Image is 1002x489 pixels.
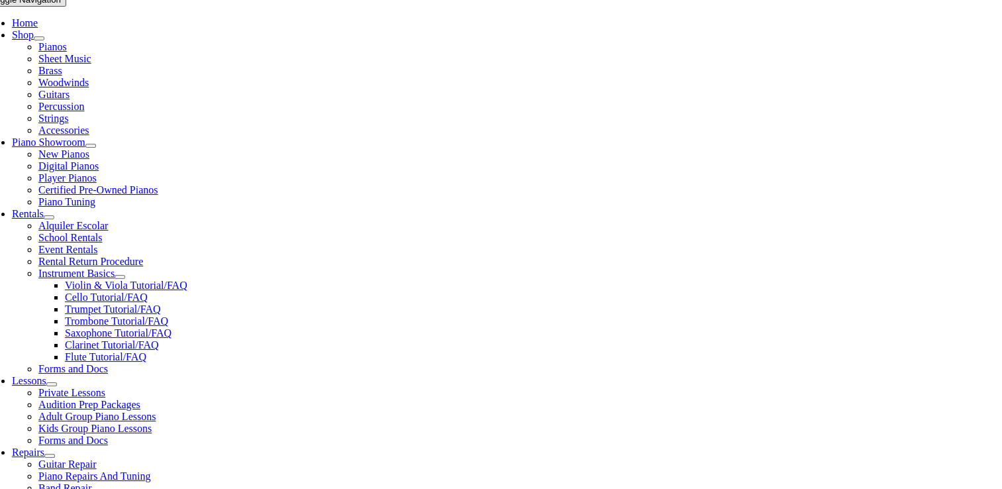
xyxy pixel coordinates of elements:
a: Forms and Docs [38,363,108,374]
a: Trombone Tutorial/FAQ [65,315,168,327]
button: Open submenu of Instrument Basics [115,275,125,279]
a: Clarinet Tutorial/FAQ [65,339,159,351]
a: Piano Tuning [38,196,95,207]
a: Player Pianos [38,172,97,184]
a: Shop [12,29,34,40]
a: Rental Return Procedure [38,256,143,267]
a: Flute Tutorial/FAQ [65,351,146,362]
a: School Rentals [38,232,102,243]
a: Certified Pre-Owned Pianos [38,184,158,195]
a: Audition Prep Packages [38,399,140,410]
button: Open submenu of Shop [34,36,44,40]
a: Brass [38,65,62,76]
a: Instrument Basics [38,268,115,279]
a: Saxophone Tutorial/FAQ [65,327,172,339]
a: Percussion [38,101,84,112]
a: Kids Group Piano Lessons [38,423,152,434]
button: Open submenu of Repairs [44,454,55,458]
a: Forms and Docs [38,435,108,446]
a: Alquiler Escolar [38,220,108,231]
a: Lessons [12,375,46,386]
button: Open submenu of Lessons [46,382,57,386]
a: Violin & Viola Tutorial/FAQ [65,280,187,291]
a: Strings [38,113,68,124]
a: Piano Showroom [12,136,85,148]
a: Repairs [12,447,44,458]
a: Rentals [12,208,44,219]
a: Event Rentals [38,244,97,255]
a: Guitars [38,89,70,100]
a: Woodwinds [38,77,89,88]
a: New Pianos [38,148,89,160]
a: Piano Repairs And Tuning [38,470,150,482]
a: Sheet Music [38,53,91,64]
a: Guitar Repair [38,459,97,470]
button: Open submenu of Piano Showroom [85,144,96,148]
a: Accessories [38,125,89,136]
a: Home [12,17,38,28]
button: Open submenu of Rentals [44,215,54,219]
a: Digital Pianos [38,160,99,172]
a: Adult Group Piano Lessons [38,411,156,422]
a: Private Lessons [38,387,105,398]
a: Pianos [38,41,67,52]
a: Trumpet Tutorial/FAQ [65,303,160,315]
a: Cello Tutorial/FAQ [65,292,148,303]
